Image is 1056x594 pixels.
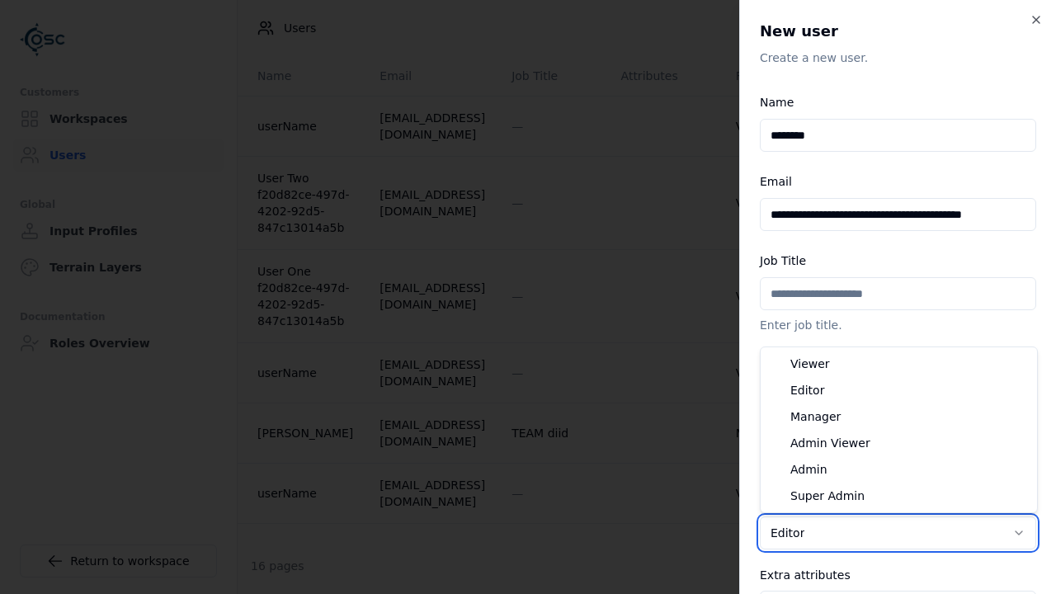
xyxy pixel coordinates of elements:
span: Super Admin [790,488,865,504]
span: Admin [790,461,827,478]
span: Editor [790,382,824,398]
span: Admin Viewer [790,435,870,451]
span: Manager [790,408,841,425]
span: Viewer [790,356,830,372]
